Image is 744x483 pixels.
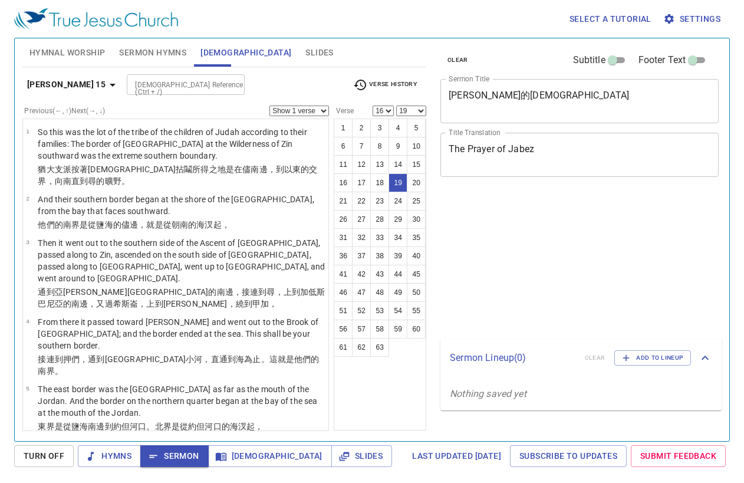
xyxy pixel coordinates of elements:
[150,449,199,464] span: Sermon
[26,239,29,245] span: 3
[370,119,389,137] button: 3
[119,45,186,60] span: Sermon Hymns
[47,366,63,376] wh5045: 界
[138,422,263,431] wh3383: 口
[55,422,264,431] wh1366: 是從鹽
[370,320,389,339] button: 58
[87,449,131,464] span: Hymns
[407,210,426,229] button: 30
[26,318,29,324] span: 4
[370,155,389,174] button: 13
[334,228,353,247] button: 31
[407,445,506,467] a: Last updated [DATE]
[228,299,278,308] wh146: ，繞
[640,449,716,464] span: Submit Feedback
[334,155,353,174] button: 11
[26,385,29,392] span: 5
[638,53,686,67] span: Footer Text
[38,420,325,432] p: 東
[334,265,353,284] button: 41
[447,55,468,65] span: clear
[38,354,319,376] wh3318: 到[GEOGRAPHIC_DATA]
[389,119,407,137] button: 4
[138,299,277,308] wh2696: ，上
[389,265,407,284] button: 44
[370,210,389,229] button: 28
[352,119,371,137] button: 2
[71,176,130,186] wh5045: 直到尋
[389,192,407,211] button: 24
[222,422,264,431] wh7097: 的海
[569,12,651,27] span: Select a tutorial
[80,220,230,229] wh1366: 是從鹽
[38,353,325,377] p: 接連
[269,299,277,308] wh7173: ，
[334,301,353,320] button: 51
[38,354,319,376] wh6111: ，通
[334,210,353,229] button: 26
[389,247,407,265] button: 39
[407,247,426,265] button: 40
[130,78,222,91] input: Type Bible Reference
[573,53,605,67] span: Subtitle
[389,173,407,192] button: 19
[449,90,710,112] textarea: [PERSON_NAME]的[DEMOGRAPHIC_DATA]
[519,449,617,464] span: Subscribe to Updates
[370,283,389,302] button: 48
[510,445,627,467] a: Subscribe to Updates
[407,119,426,137] button: 5
[666,12,720,27] span: Settings
[352,155,371,174] button: 12
[370,265,389,284] button: 43
[88,422,263,431] wh3220: 南邊到約但河
[140,445,208,467] button: Sermon
[38,163,325,187] p: 猶大
[146,422,263,431] wh7097: 。北
[29,45,106,60] span: Hymnal Worship
[305,45,333,60] span: Slides
[113,220,230,229] wh3220: 的儘邊
[450,351,575,365] p: Sermon Lineup ( 0 )
[213,220,230,229] wh3956: 起，
[63,299,278,308] wh6947: 的南邊
[88,299,277,308] wh5045: ，又過
[407,137,426,156] button: 10
[163,422,264,431] wh6285: 界
[246,422,263,431] wh3956: 起，
[389,301,407,320] button: 54
[26,195,29,202] span: 2
[661,8,725,30] button: Settings
[334,338,353,357] button: 61
[334,173,353,192] button: 16
[352,137,371,156] button: 7
[352,210,371,229] button: 27
[370,137,389,156] button: 8
[389,283,407,302] button: 49
[334,320,353,339] button: 56
[370,338,389,357] button: 63
[370,228,389,247] button: 33
[80,422,263,431] wh4417: 海
[22,74,124,96] button: [PERSON_NAME] 15
[213,422,264,431] wh3383: 口
[334,192,353,211] button: 21
[14,8,178,29] img: True Jesus Church
[96,176,130,186] wh6790: 的曠野
[352,265,371,284] button: 42
[38,126,325,162] p: So this was the lot of the tribe of the children of Judah according to their families: The border...
[24,107,105,114] label: Previous (←, ↑) Next (→, ↓)
[407,320,426,339] button: 60
[26,128,29,134] span: 1
[436,189,664,334] iframe: from-child
[449,143,710,166] textarea: The Prayer of Jabez
[121,176,130,186] wh4057: 。
[370,247,389,265] button: 38
[334,137,353,156] button: 6
[352,301,371,320] button: 52
[407,301,426,320] button: 55
[38,286,325,310] p: 通
[200,45,291,60] span: [DEMOGRAPHIC_DATA]
[389,210,407,229] button: 29
[172,422,264,431] wh1366: 是從約但河
[631,445,726,467] a: Submit Feedback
